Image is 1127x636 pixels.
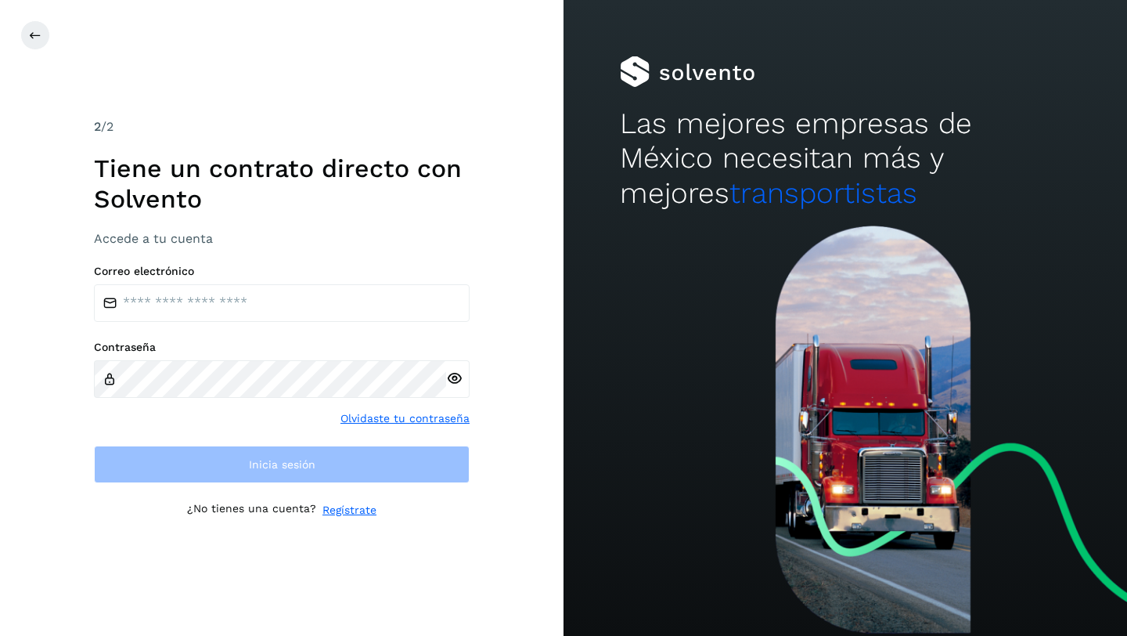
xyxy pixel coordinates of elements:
[340,410,470,427] a: Olvidaste tu contraseña
[94,117,470,136] div: /2
[187,502,316,519] p: ¿No tienes una cuenta?
[94,341,470,354] label: Contraseña
[94,119,101,134] span: 2
[94,265,470,278] label: Correo electrónico
[729,176,917,210] span: transportistas
[94,231,470,246] h3: Accede a tu cuenta
[620,107,1071,211] h2: Las mejores empresas de México necesitan más y mejores
[94,446,470,483] button: Inicia sesión
[249,459,315,470] span: Inicia sesión
[322,502,376,519] a: Regístrate
[94,154,470,214] h1: Tiene un contrato directo con Solvento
